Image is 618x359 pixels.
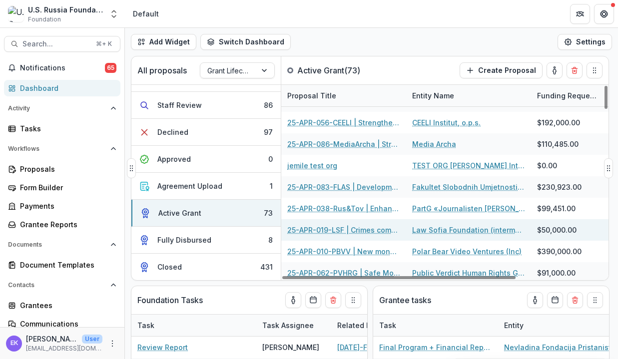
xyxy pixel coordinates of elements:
div: Funding Requested [531,85,606,106]
a: 25-APR-062-PVHRG | Safe Models of Civil Participation in the Protection of the Rule of Law Princi... [287,268,400,278]
span: 65 [105,63,116,73]
div: Task [373,315,498,336]
a: Form Builder [4,179,120,196]
div: 8 [268,235,273,245]
button: Closed431 [131,254,281,280]
div: Dashboard [20,83,112,93]
a: Grantees [4,297,120,314]
button: Search... [4,36,120,52]
a: Final Program + Financial Report [379,342,492,353]
a: Public Verdict Human Rights Group [412,268,525,278]
a: 25-APR-086-MediaArcha | Strengthening technologically advanced high-impact journalism to ensure k... [287,139,400,149]
p: Foundation Tasks [137,294,203,306]
div: Task [131,315,256,336]
div: $0.00 [537,160,557,171]
div: Agreement Upload [157,181,222,191]
div: Fully Disbursed [157,235,211,245]
a: Fakultet Slobodnih Umjetnosti i Nauka (FLAS) [412,182,525,192]
span: Notifications [20,64,105,72]
div: Default [133,8,159,19]
a: 25-APR-010-PBVV | New monetisation and revenue stream strategy for the Russian business media [287,246,400,257]
div: Proposals [20,164,112,174]
span: Search... [22,40,90,48]
div: [PERSON_NAME] [262,342,319,353]
div: Related Proposal [331,315,456,336]
a: Nevladina Fondacija Pristaniste [504,342,616,353]
button: Active Grant73 [131,200,281,227]
span: Documents [8,241,106,248]
button: Notifications65 [4,60,120,76]
a: 25-APR-083-FLAS | Development of the Faculty of Liberal Arts and Sciences in [GEOGRAPHIC_DATA] – ... [287,182,400,192]
a: Law Sofia Foundation (intermediary organization) [412,225,525,235]
span: Workflows [8,145,106,152]
p: [EMAIL_ADDRESS][DOMAIN_NAME] [26,344,102,353]
div: 86 [264,100,273,110]
div: $110,485.00 [537,139,579,149]
button: Delete card [567,292,583,308]
button: toggle-assigned-to-me [285,292,301,308]
button: Declined97 [131,119,281,146]
div: Document Templates [20,260,112,270]
div: Task Assignee [256,315,331,336]
div: $99,451.00 [537,203,576,214]
button: Delete card [325,292,341,308]
span: Contacts [8,282,106,289]
a: TEST ORG [PERSON_NAME] International [412,160,525,171]
div: $390,000.00 [537,246,582,257]
p: [PERSON_NAME] [26,334,78,344]
div: Proposal Title [281,90,342,101]
button: Open Documents [4,237,120,253]
div: 0 [268,154,273,164]
button: Drag [127,158,136,178]
button: Calendar [547,292,563,308]
button: Drag [345,292,361,308]
div: Grantees [20,300,112,311]
a: Media Archa [412,139,456,149]
div: 73 [264,208,273,218]
div: 1 [270,181,273,191]
a: 25-APR-019-LSF | Crimes committed by combatants: qualified assistance to victims in national and ... [287,225,400,235]
div: Task [131,320,160,331]
div: Proposal Title [281,85,406,106]
div: 97 [264,127,273,137]
a: Communications [4,316,120,332]
button: Open Activity [4,100,120,116]
img: U.S. Russia Foundation [8,6,24,22]
div: Tasks [20,123,112,134]
a: Dashboard [4,80,120,96]
div: Emma K [10,340,18,347]
button: Switch Dashboard [200,34,291,50]
div: Closed [157,262,182,272]
a: CEELI Institut, o.p.s. [412,117,481,128]
div: $230,923.00 [537,182,582,192]
a: 25-APR-038-Rus&Tov | Enhancing the capacity of Faridaily media outlet [287,203,400,214]
div: Entity Name [406,85,531,106]
div: 431 [260,262,273,272]
p: All proposals [137,64,187,76]
div: $192,000.00 [537,117,580,128]
p: User [82,335,102,344]
div: Payments [20,201,112,211]
div: Related Proposal [331,320,403,331]
a: [DATE]-FDD | Improving Local Governance Competence Among Rising Exiled Russian Civil Society Leaders [337,342,450,353]
div: $91,000.00 [537,268,576,278]
button: Get Help [594,4,614,24]
a: PartG «Journalisten [PERSON_NAME]» [412,203,525,214]
button: Create Proposal [460,62,543,78]
button: Drag [587,292,603,308]
a: Review Report [137,342,188,353]
button: Open Workflows [4,141,120,157]
a: Payments [4,198,120,214]
div: U.S. Russia Foundation [28,4,103,15]
button: toggle-assigned-to-me [527,292,543,308]
button: Settings [558,34,612,50]
div: Entity [498,320,530,331]
div: Communications [20,319,112,329]
button: Open Contacts [4,277,120,293]
a: Grantee Reports [4,216,120,233]
div: Funding Requested [531,90,606,101]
